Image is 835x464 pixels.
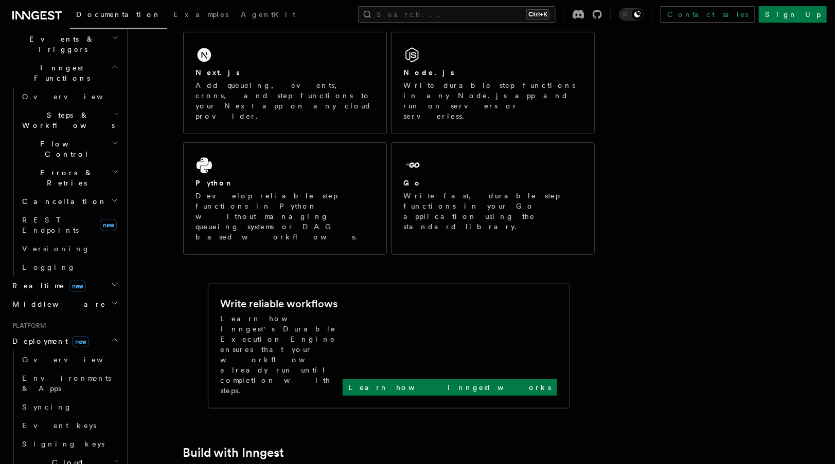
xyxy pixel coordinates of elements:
span: Middleware [8,299,106,309]
span: new [72,336,89,347]
span: Overview [22,356,128,364]
a: Logging [18,258,121,276]
a: Versioning [18,239,121,258]
a: REST Endpointsnew [18,211,121,239]
h2: Write reliable workflows [221,296,338,311]
span: new [69,281,86,292]
a: Overview [18,350,121,369]
p: Develop reliable step functions in Python without managing queueing systems or DAG based workflows. [196,191,374,242]
a: Next.jsAdd queueing, events, crons, and step functions to your Next app on any cloud provider. [183,32,387,134]
a: Sign Up [759,6,827,23]
span: AgentKit [241,10,295,18]
button: Middleware [8,295,121,313]
a: Documentation [70,3,167,29]
a: Signing keys [18,435,121,453]
h2: Python [196,178,234,188]
span: Steps & Workflows [18,110,115,131]
kbd: Ctrl+K [526,9,549,20]
span: Examples [173,10,228,18]
a: Environments & Apps [18,369,121,398]
span: new [100,219,117,231]
a: Syncing [18,398,121,416]
div: Inngest Functions [8,87,121,276]
p: Learn how Inngest's Durable Execution Engine ensures that your workflow already run until complet... [221,313,343,396]
span: Versioning [22,245,90,253]
a: Examples [167,3,235,28]
span: Inngest Functions [8,63,111,83]
p: Add queueing, events, crons, and step functions to your Next app on any cloud provider. [196,80,374,121]
span: Events & Triggers [8,34,112,54]
button: Deploymentnew [8,332,121,350]
p: Write fast, durable step functions in your Go application using the standard library. [404,191,582,232]
a: Build with Inngest [183,446,285,460]
span: Platform [8,322,46,330]
span: Signing keys [22,440,104,448]
a: Node.jsWrite durable step functions in any Node.js app and run on servers or serverless. [391,32,595,134]
span: Errors & Retries [18,168,112,188]
button: Inngest Functions [8,59,121,87]
span: Flow Control [18,139,112,159]
a: GoWrite fast, durable step functions in your Go application using the standard library. [391,142,595,255]
button: Toggle dark mode [619,8,644,21]
button: Cancellation [18,192,121,211]
button: Realtimenew [8,276,121,295]
a: AgentKit [235,3,301,28]
span: Logging [22,263,76,271]
span: Event keys [22,421,96,430]
h2: Go [404,178,422,188]
button: Errors & Retries [18,163,121,192]
a: Overview [18,87,121,106]
h2: Next.js [196,67,240,78]
span: Syncing [22,403,72,411]
button: Steps & Workflows [18,106,121,135]
span: REST Endpoints [22,216,79,234]
span: Environments & Apps [22,374,111,393]
a: Contact sales [661,6,755,23]
span: Overview [22,92,128,101]
span: Deployment [8,336,89,346]
span: Realtime [8,281,86,291]
button: Events & Triggers [8,30,121,59]
a: Event keys [18,416,121,435]
a: PythonDevelop reliable step functions in Python without managing queueing systems or DAG based wo... [183,142,387,255]
span: Cancellation [18,196,107,207]
p: Write durable step functions in any Node.js app and run on servers or serverless. [404,80,582,121]
a: Learn how Inngest works [343,379,557,396]
button: Search...Ctrl+K [358,6,556,23]
p: Learn how Inngest works [349,382,551,393]
h2: Node.js [404,67,455,78]
button: Flow Control [18,135,121,163]
span: Documentation [76,10,161,18]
